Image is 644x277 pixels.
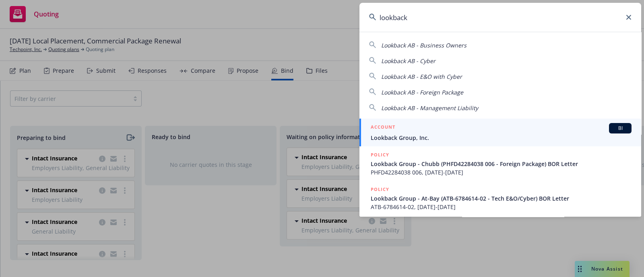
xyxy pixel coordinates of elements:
span: Lookback AB - Foreign Package [381,88,463,96]
span: Lookback Group - Chubb (PHFD42284038 006 - Foreign Package) BOR Letter [371,160,632,168]
span: Lookback AB - Cyber [381,57,436,65]
h5: ACCOUNT [371,123,395,133]
a: POLICYLookback Group - At-Bay (ATB-6784614-02 - Tech E&O/Cyber) BOR LetterATB-6784614-02, [DATE]-... [359,181,641,215]
span: Lookback AB - Management Liability [381,104,478,112]
h5: POLICY [371,185,389,193]
span: PHFD42284038 006, [DATE]-[DATE] [371,168,632,176]
a: POLICYLookback Group - Chubb (PHFD42284038 006 - Foreign Package) BOR LetterPHFD42284038 006, [DA... [359,146,641,181]
a: ACCOUNTBILookback Group, Inc. [359,119,641,146]
h5: POLICY [371,151,389,159]
input: Search... [359,3,641,32]
span: Lookback Group - At-Bay (ATB-6784614-02 - Tech E&O/Cyber) BOR Letter [371,194,632,203]
span: Lookback AB - E&O with Cyber [381,73,462,80]
span: Lookback AB - Business Owners [381,41,466,49]
span: ATB-6784614-02, [DATE]-[DATE] [371,203,632,211]
span: Lookback Group, Inc. [371,133,632,142]
span: BI [612,125,628,132]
